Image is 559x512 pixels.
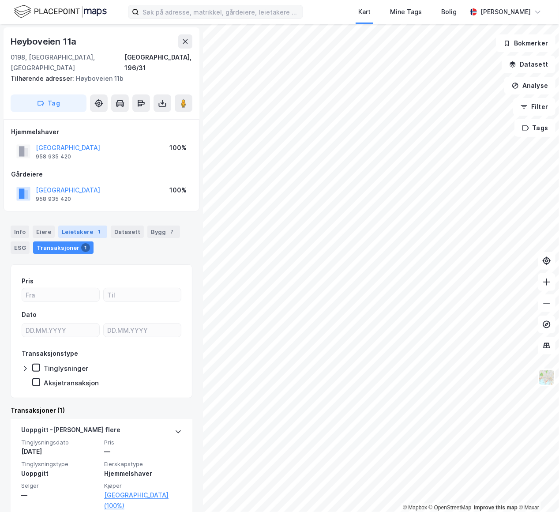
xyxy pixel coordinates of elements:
[33,226,55,238] div: Eiere
[11,34,78,49] div: Høyboveien 11a
[104,482,182,489] span: Kjøper
[22,324,99,337] input: DD.MM.YYYY
[124,52,192,73] div: [GEOGRAPHIC_DATA], 196/31
[22,276,34,286] div: Pris
[58,226,107,238] div: Leietakere
[21,468,99,479] div: Uoppgitt
[104,490,182,511] a: [GEOGRAPHIC_DATA] (100%)
[515,470,559,512] div: Kontrollprogram for chat
[504,77,555,94] button: Analyse
[81,243,90,252] div: 1
[474,504,518,511] a: Improve this map
[44,364,88,373] div: Tinglysninger
[169,185,187,196] div: 100%
[104,446,182,457] div: —
[21,425,120,439] div: Uoppgitt - [PERSON_NAME] flere
[515,470,559,512] iframe: Chat Widget
[21,439,99,446] span: Tinglysningsdato
[11,241,30,254] div: ESG
[95,227,104,236] div: 1
[104,324,181,337] input: DD.MM.YYYY
[36,153,71,160] div: 958 935 420
[11,226,29,238] div: Info
[441,7,457,17] div: Bolig
[147,226,180,238] div: Bygg
[22,309,37,320] div: Dato
[496,34,555,52] button: Bokmerker
[502,56,555,73] button: Datasett
[139,5,303,19] input: Søk på adresse, matrikkel, gårdeiere, leietakere eller personer
[538,369,555,386] img: Z
[104,460,182,468] span: Eierskapstype
[22,288,99,301] input: Fra
[11,94,86,112] button: Tag
[513,98,555,116] button: Filter
[111,226,144,238] div: Datasett
[168,227,176,236] div: 7
[169,143,187,153] div: 100%
[358,7,371,17] div: Kart
[21,446,99,457] div: [DATE]
[11,75,76,82] span: Tilhørende adresser:
[21,490,99,501] div: —
[480,7,531,17] div: [PERSON_NAME]
[11,169,192,180] div: Gårdeiere
[11,73,185,84] div: Høyboveien 11b
[21,460,99,468] span: Tinglysningstype
[11,127,192,137] div: Hjemmelshaver
[429,504,472,511] a: OpenStreetMap
[104,468,182,479] div: Hjemmelshaver
[33,241,94,254] div: Transaksjoner
[44,379,99,387] div: Aksjetransaksjon
[104,439,182,446] span: Pris
[21,482,99,489] span: Selger
[11,52,124,73] div: 0198, [GEOGRAPHIC_DATA], [GEOGRAPHIC_DATA]
[390,7,422,17] div: Mine Tags
[514,119,555,137] button: Tags
[104,288,181,301] input: Til
[22,348,78,359] div: Transaksjonstype
[403,504,427,511] a: Mapbox
[36,196,71,203] div: 958 935 420
[14,4,107,19] img: logo.f888ab2527a4732fd821a326f86c7f29.svg
[11,405,192,416] div: Transaksjoner (1)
